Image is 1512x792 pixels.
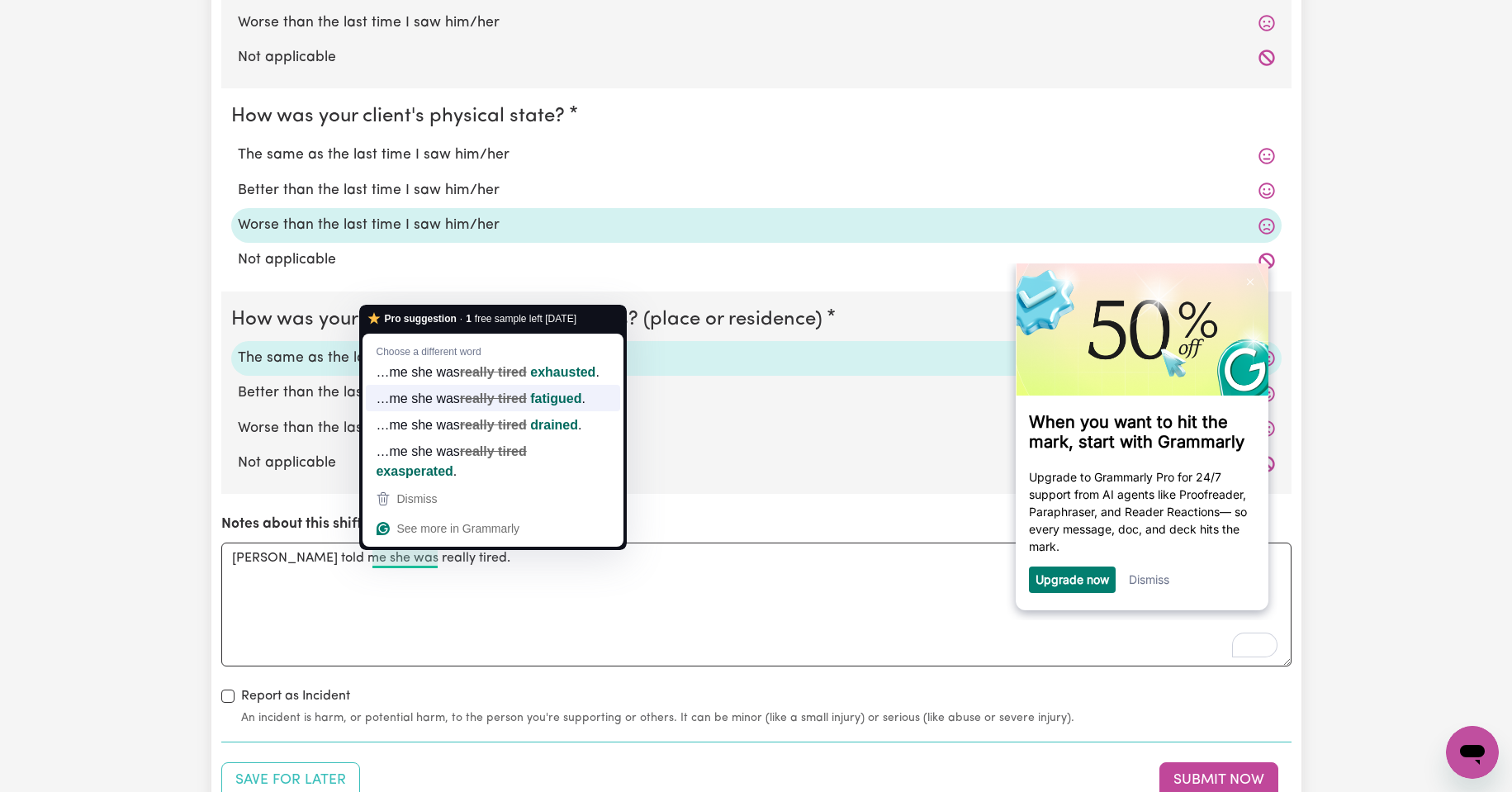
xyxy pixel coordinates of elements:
label: Not applicable [238,47,1275,69]
legend: How was your client's physical surroundings? (place or residence) [231,305,829,334]
small: An incident is harm, or potential harm, to the person you're supporting or others. It can be mino... [241,709,1292,727]
legend: How was your client's physical state? [231,102,571,131]
label: Notes about this shift [221,514,362,535]
textarea: To enrich screen reader interactions, please activate Accessibility in Grammarly extension settings [221,543,1292,666]
label: Worse than the last time I saw him/her [238,215,1275,236]
img: close_x_white.png [240,15,247,22]
label: Not applicable [238,249,1275,271]
label: Worse than the last time I saw him/her [238,12,1275,34]
label: Report as Incident [241,686,350,706]
label: Not applicable [238,453,1275,474]
label: Worse than the last time I saw him/her [238,418,1275,439]
label: Better than the last time I saw him/her [238,382,1275,404]
a: Upgrade now [29,309,102,323]
a: Dismiss [122,309,163,323]
label: The same as the last time I saw him/her [238,348,1275,369]
h3: When you want to hit the mark, start with Grammarly [22,149,249,188]
iframe: Button to launch messaging window [1446,726,1499,779]
label: Better than the last time I saw him/her [238,180,1275,202]
p: Upgrade to Grammarly Pro for 24/7 support from AI agents like Proofreader, Paraphraser, and Reade... [22,205,249,292]
label: The same as the last time I saw him/her [238,145,1275,166]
